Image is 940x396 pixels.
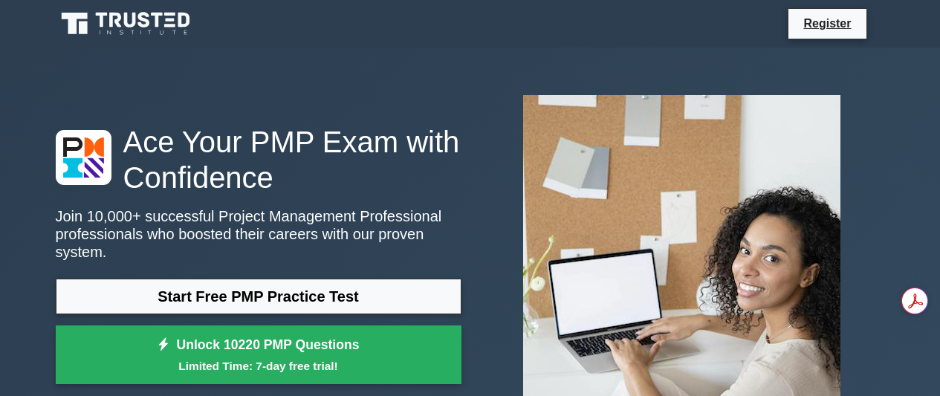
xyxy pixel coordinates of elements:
[56,124,461,195] h1: Ace Your PMP Exam with Confidence
[56,207,461,261] p: Join 10,000+ successful Project Management Professional professionals who boosted their careers w...
[794,14,860,33] a: Register
[56,325,461,385] a: Unlock 10220 PMP QuestionsLimited Time: 7-day free trial!
[74,357,443,374] small: Limited Time: 7-day free trial!
[56,279,461,314] a: Start Free PMP Practice Test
